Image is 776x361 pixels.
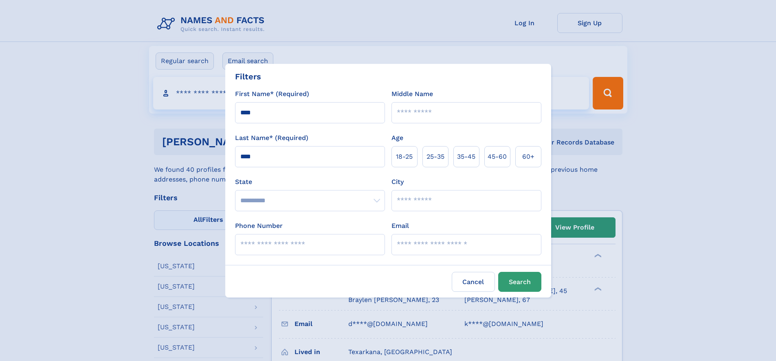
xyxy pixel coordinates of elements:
span: 35‑45 [457,152,475,162]
label: City [391,177,404,187]
span: 25‑35 [426,152,444,162]
span: 18‑25 [396,152,413,162]
label: Email [391,221,409,231]
label: Cancel [452,272,495,292]
label: Age [391,133,403,143]
label: Last Name* (Required) [235,133,308,143]
label: State [235,177,385,187]
label: First Name* (Required) [235,89,309,99]
label: Phone Number [235,221,283,231]
span: 45‑60 [488,152,507,162]
label: Middle Name [391,89,433,99]
span: 60+ [522,152,534,162]
div: Filters [235,70,261,83]
button: Search [498,272,541,292]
